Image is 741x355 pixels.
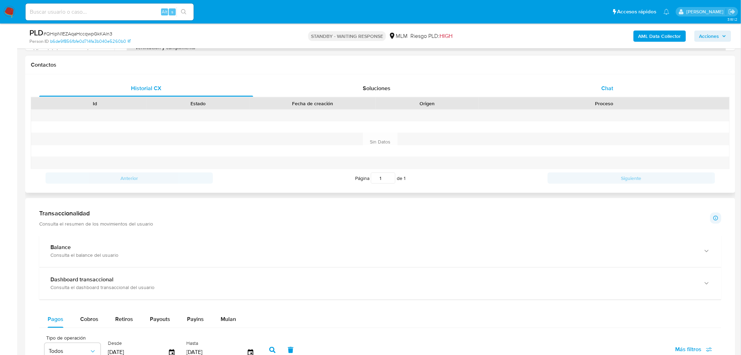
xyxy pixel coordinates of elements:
[162,8,167,15] span: Alt
[381,100,474,107] div: Origen
[308,31,386,41] p: STANDBY - WAITING RESPONSE
[686,8,726,15] p: fernando.ftapiamartinez@mercadolibre.com.mx
[633,31,686,42] button: AML Data Collector
[699,31,719,42] span: Acciones
[404,175,406,182] span: 1
[617,8,657,15] span: Accesos rápidos
[484,100,725,107] div: Proceso
[363,84,391,92] span: Soluciones
[29,38,49,45] b: Person ID
[131,84,161,92] span: Historial CX
[254,100,371,107] div: Fecha de creación
[29,27,43,38] b: PLD
[638,31,681,42] b: AML Data Collector
[26,7,194,16] input: Buscar usuario o caso...
[31,61,730,68] h1: Contactos
[176,7,191,17] button: search-icon
[410,32,452,40] span: Riesgo PLD:
[548,173,715,184] button: Siguiente
[728,8,736,15] a: Salir
[694,31,731,42] button: Acciones
[602,84,614,92] span: Chat
[389,32,408,40] div: MLM
[43,30,112,37] span: # QHipN1EZAqaHccqwpGkKAln3
[46,173,213,184] button: Anterior
[50,38,131,45] a: b6de9f856fbfe0d714fa3b040e5260b0
[48,100,141,107] div: Id
[355,173,406,184] span: Página de
[151,100,244,107] div: Estado
[171,8,173,15] span: s
[727,16,737,22] span: 3.161.2
[439,32,452,40] span: HIGH
[664,9,670,15] a: Notificaciones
